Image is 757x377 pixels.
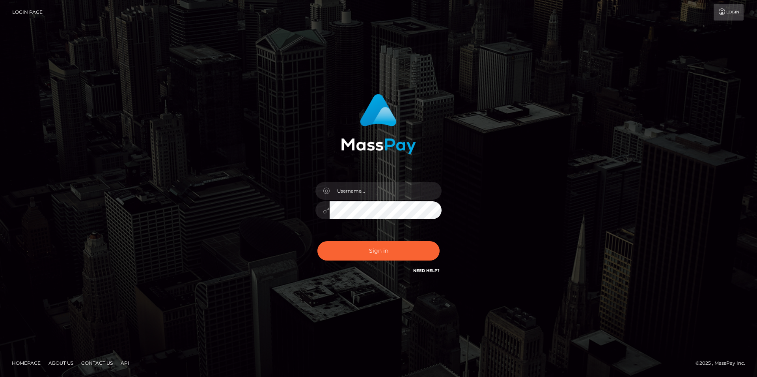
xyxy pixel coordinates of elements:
[695,359,751,368] div: © 2025 , MassPay Inc.
[12,4,43,21] a: Login Page
[117,357,132,369] a: API
[45,357,76,369] a: About Us
[9,357,44,369] a: Homepage
[714,4,744,21] a: Login
[341,94,416,154] img: MassPay Login
[317,241,440,261] button: Sign in
[413,268,440,273] a: Need Help?
[330,182,442,200] input: Username...
[78,357,116,369] a: Contact Us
